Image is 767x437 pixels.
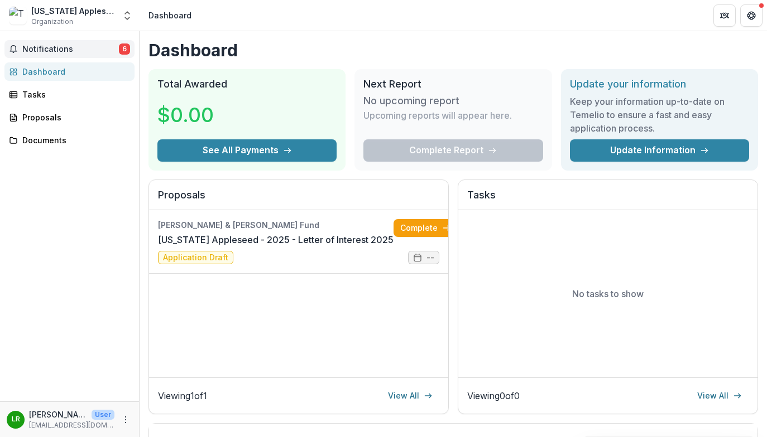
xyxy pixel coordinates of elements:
h2: Tasks [467,189,749,210]
a: Update Information [570,139,749,162]
p: Viewing 0 of 0 [467,389,520,402]
h2: Update your information [570,78,749,90]
p: [EMAIL_ADDRESS][DOMAIN_NAME] [29,420,114,430]
span: Organization [31,17,73,27]
a: Tasks [4,85,135,104]
p: [PERSON_NAME] [29,409,87,420]
button: Open entity switcher [119,4,135,27]
a: Complete [394,219,458,237]
img: Texas Appleseed [9,7,27,25]
p: User [92,410,114,420]
div: Laura Robinson [12,416,20,423]
a: Documents [4,131,135,149]
a: View All [691,387,749,405]
a: Proposals [4,108,135,127]
a: [US_STATE] Appleseed - 2025 - Letter of Interest 2025 [158,233,394,246]
p: No tasks to show [572,287,644,300]
h3: Keep your information up-to-date on Temelio to ensure a fast and easy application process. [570,95,749,135]
p: Upcoming reports will appear here. [363,109,512,122]
h2: Proposals [158,189,439,210]
button: Get Help [740,4,763,27]
div: Dashboard [22,66,126,77]
h2: Total Awarded [157,78,337,90]
button: More [119,413,132,426]
button: Partners [713,4,736,27]
span: Notifications [22,45,119,54]
button: See All Payments [157,139,337,162]
h1: Dashboard [148,40,758,60]
div: Dashboard [148,9,191,21]
div: Documents [22,134,126,146]
h3: No upcoming report [363,95,459,107]
h3: $0.00 [157,100,241,130]
a: Dashboard [4,62,135,81]
div: [US_STATE] Appleseed [31,5,115,17]
a: View All [381,387,439,405]
h2: Next Report [363,78,543,90]
div: Proposals [22,111,126,123]
nav: breadcrumb [144,7,196,23]
button: Notifications6 [4,40,135,58]
div: Tasks [22,89,126,100]
span: 6 [119,43,130,55]
p: Viewing 1 of 1 [158,389,207,402]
